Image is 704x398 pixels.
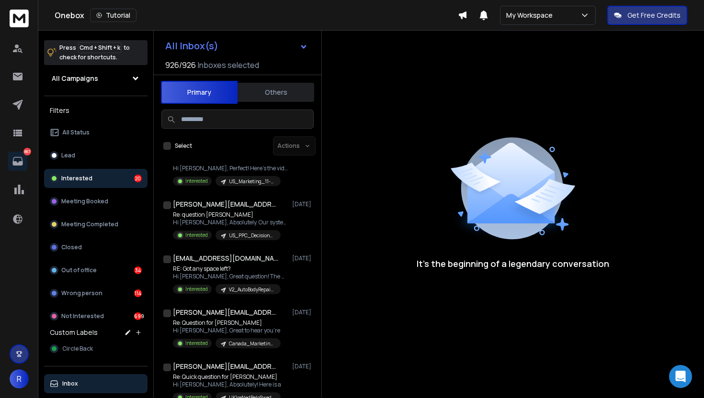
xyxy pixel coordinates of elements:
label: Select [175,142,192,150]
p: Interested [185,286,208,293]
p: Re: question [PERSON_NAME] [173,211,288,219]
button: Out of office34 [44,261,148,280]
button: Not Interested699 [44,307,148,326]
p: V2_AutoBodyRepair_KoldInfo-CLEANED [229,286,275,293]
a: 867 [8,152,27,171]
p: Wrong person [61,289,102,297]
h3: Custom Labels [50,328,98,337]
div: 34 [134,266,142,274]
p: Re: Question for [PERSON_NAME] [173,319,281,327]
p: [DATE] [292,363,314,370]
div: Open Intercom Messenger [669,365,692,388]
h1: All Campaigns [52,74,98,83]
p: Meeting Booked [61,198,108,205]
h1: [PERSON_NAME][EMAIL_ADDRESS][DOMAIN_NAME] [173,308,278,317]
p: Meeting Completed [61,221,118,228]
h3: Inboxes selected [198,59,259,71]
p: Press to check for shortcuts. [59,43,130,62]
p: Re: Quick question for [PERSON_NAME] [173,373,281,381]
button: Circle Back [44,339,148,358]
p: Hi [PERSON_NAME], Perfect! Here's the video [[URL][DOMAIN_NAME]] that [173,165,288,172]
p: All Status [62,129,90,136]
button: Lead [44,146,148,165]
div: 20 [134,175,142,182]
button: Closed [44,238,148,257]
p: Interested [185,177,208,185]
p: [DATE] [292,309,314,316]
p: My Workspace [506,11,556,20]
p: Not Interested [61,312,104,320]
p: 867 [23,148,31,155]
p: Get Free Credits [627,11,681,20]
button: Tutorial [90,9,136,22]
h1: [EMAIL_ADDRESS][DOMAIN_NAME] [173,254,278,263]
button: Get Free Credits [607,6,687,25]
button: Meeting Booked [44,192,148,211]
span: 926 / 926 [165,59,196,71]
span: Circle Back [62,345,93,353]
h1: [PERSON_NAME][EMAIL_ADDRESS][DOMAIN_NAME] [173,362,278,371]
button: Meeting Completed [44,215,148,234]
p: [DATE] [292,200,314,208]
p: Inbox [62,380,78,387]
p: It’s the beginning of a legendary conversation [417,257,609,270]
p: Interested [61,175,92,182]
p: [DATE] [292,254,314,262]
h1: All Inbox(s) [165,41,218,51]
button: R [10,369,29,388]
p: Interested [185,232,208,239]
p: Hi [PERSON_NAME], Great to hear you're [173,327,281,334]
p: Out of office [61,266,97,274]
p: Canada_Marketing_11-200_CLEANED [229,340,275,347]
p: US_PPC_DecisionMakers_1-200_03072025-1-CLEANED [229,232,275,239]
p: Hi [PERSON_NAME], Absolutely! Here is a [173,381,281,388]
span: Cmd + Shift + k [78,42,122,53]
button: Inbox [44,374,148,393]
button: Wrong person114 [44,284,148,303]
p: Hi [PERSON_NAME], Great question! The work [173,273,288,280]
button: Interested20 [44,169,148,188]
p: Interested [185,340,208,347]
p: Hi [PERSON_NAME], Absolutely. Our system pulls [173,219,288,226]
h3: Filters [44,104,148,117]
p: RE: Got any space left? [173,265,288,273]
div: 114 [134,289,142,297]
p: Lead [61,152,75,159]
h1: [PERSON_NAME][EMAIL_ADDRESS][DOMAIN_NAME] [173,199,278,209]
div: Onebox [55,9,458,22]
button: All Campaigns [44,69,148,88]
button: Primary [161,81,238,104]
button: All Status [44,123,148,142]
div: 699 [134,312,142,320]
button: All Inbox(s) [158,36,316,55]
button: Others [238,82,314,103]
p: US_Marketing_11-50_CLEANED [229,178,275,185]
p: Closed [61,243,82,251]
